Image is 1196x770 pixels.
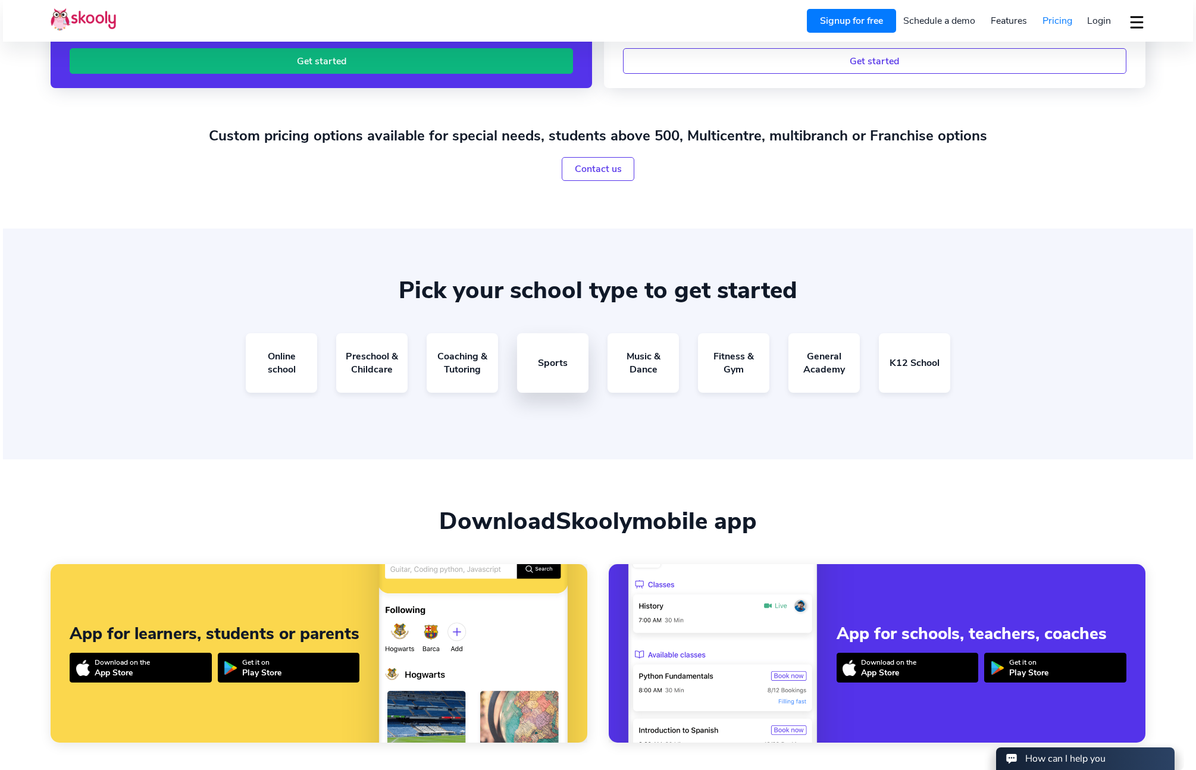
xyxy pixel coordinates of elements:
[991,661,1004,675] img: icon-playstore
[51,276,1145,305] div: Pick your school type to get started
[788,333,860,393] a: General Academy
[51,126,1145,145] h2: Custom pricing options available for special needs, students above 500, Multicentre, multibranch ...
[879,333,950,393] a: K12 School
[336,333,408,393] a: Preschool & Childcare
[224,661,237,675] img: icon-playstore
[95,667,150,678] div: App Store
[837,624,1126,643] div: App for schools, teachers, coaches
[1009,667,1048,678] div: Play Store
[983,11,1035,30] a: Features
[608,333,679,393] a: Music & Dance
[95,658,150,667] div: Download on the
[218,653,360,683] a: Get it onPlay Store
[861,667,916,678] div: App Store
[562,157,635,181] a: Contact us
[242,667,281,678] div: Play Store
[984,653,1126,683] a: Get it onPlay Store
[70,624,359,643] div: App for learners, students or parents
[1042,14,1072,27] span: Pricing
[896,11,984,30] a: Schedule a demo
[698,333,769,393] a: Fitness & Gym
[623,48,1126,74] a: Get started
[51,507,1145,536] div: Download mobile app
[76,660,90,676] img: icon-appstore
[843,660,856,676] img: icon-appstore
[861,658,916,667] div: Download on the
[70,653,212,683] a: Download on theApp Store
[1128,8,1145,36] button: dropdown menu
[517,333,588,393] a: Sports
[807,9,896,33] a: Signup for free
[1035,11,1080,30] a: Pricing
[556,505,632,537] span: Skooly
[1009,658,1048,667] div: Get it on
[427,333,498,393] a: Coaching & Tutoring
[51,8,116,31] img: Skooly
[1079,11,1119,30] a: Login
[837,653,979,683] a: Download on theApp Store
[246,333,317,393] a: Online school
[242,658,281,667] div: Get it on
[70,48,573,74] a: Get started
[1087,14,1111,27] span: Login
